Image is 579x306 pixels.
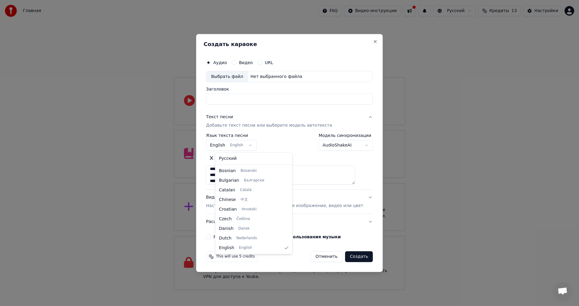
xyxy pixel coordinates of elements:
span: Czech [219,216,232,222]
span: Bulgarian [219,178,239,184]
span: English [219,245,234,251]
span: Български [244,178,264,183]
span: Croatian [219,206,237,212]
span: Dutch [219,235,232,241]
span: Hrvatski [242,207,257,212]
span: Danish [219,226,233,232]
span: Русский [219,156,237,162]
span: Català [240,188,252,193]
span: Chinese [219,197,236,203]
span: Nederlands [236,236,257,241]
span: Catalan [219,187,235,193]
span: Čeština [236,217,250,221]
span: Dansk [238,226,249,231]
span: Bosnian [219,168,236,174]
span: 中文 [241,197,248,202]
span: English [239,246,252,250]
span: Bosanski [241,168,257,173]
